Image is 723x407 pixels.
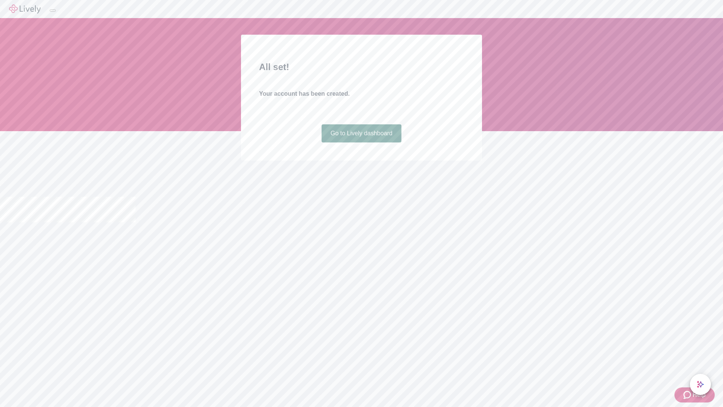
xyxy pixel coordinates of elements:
[259,89,464,98] h4: Your account has been created.
[322,124,402,142] a: Go to Lively dashboard
[259,60,464,74] h2: All set!
[697,381,704,388] svg: Lively AI Assistant
[690,374,711,395] button: chat
[50,9,56,12] button: Log out
[692,390,706,399] span: Help
[674,387,715,402] button: Zendesk support iconHelp
[683,390,692,399] svg: Zendesk support icon
[9,5,41,14] img: Lively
